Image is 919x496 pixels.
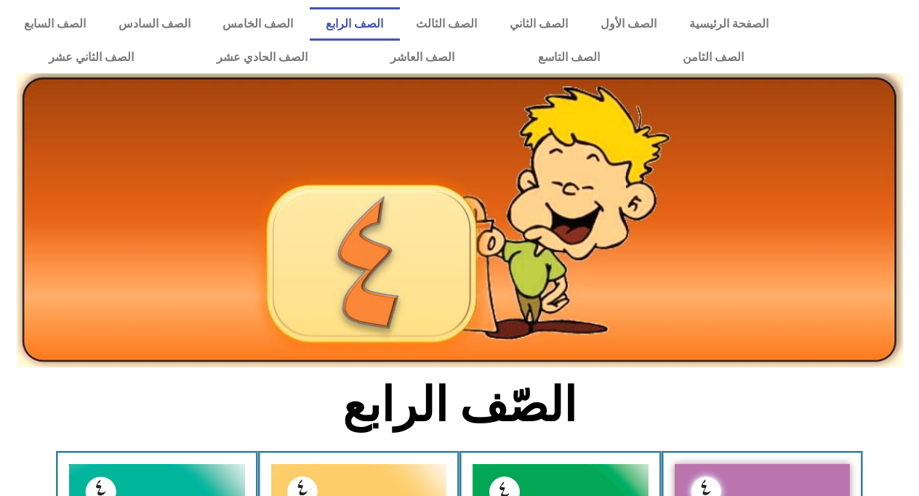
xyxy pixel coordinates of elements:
[641,41,785,74] a: الصف الثامن
[220,377,700,434] h2: الصّف الرابع
[175,41,349,74] a: الصف الحادي عشر
[310,7,400,41] a: الصف الرابع
[7,41,175,74] a: الصف الثاني عشر
[349,41,496,74] a: الصف العاشر
[673,7,785,41] a: الصفحة الرئيسية
[400,7,494,41] a: الصف الثالث
[206,7,310,41] a: الصف الخامس
[7,7,102,41] a: الصف السابع
[585,7,673,41] a: الصف الأول
[494,7,585,41] a: الصف الثاني
[102,7,206,41] a: الصف السادس
[496,41,641,74] a: الصف التاسع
